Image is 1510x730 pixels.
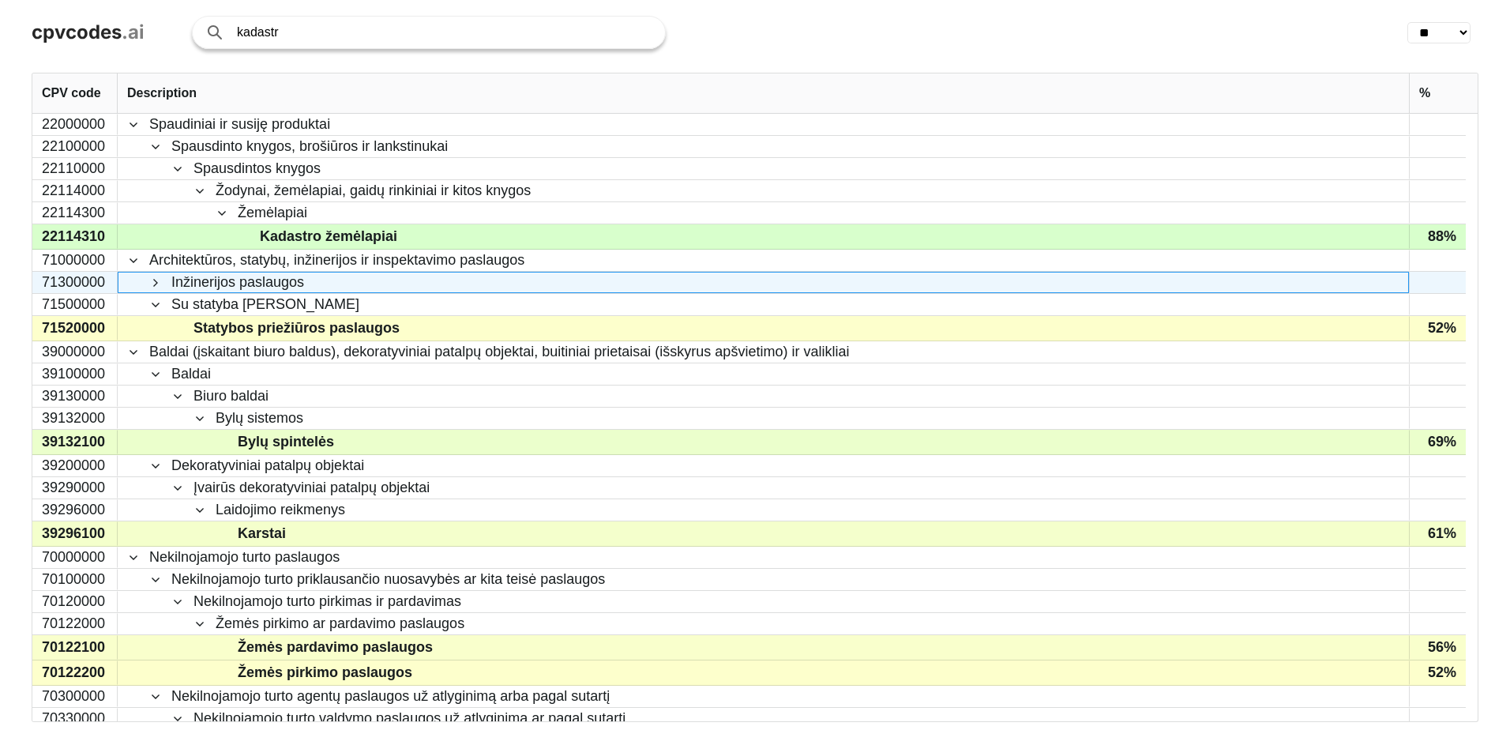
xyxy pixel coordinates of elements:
[32,224,118,249] div: 22114310
[32,158,118,179] div: 22110000
[32,455,118,476] div: 39200000
[32,363,118,385] div: 39100000
[216,500,345,520] span: Laidojimo reikmenys
[171,364,211,384] span: Baldai
[32,250,118,271] div: 71000000
[32,136,118,157] div: 22100000
[193,159,321,179] span: Spausdintos knygos
[238,636,433,659] span: Žemės pardavimo paslaugos
[238,522,286,545] span: Karstai
[238,431,334,453] span: Bylų spintelės
[193,592,461,611] span: Nekilnojamojo turto pirkimas ir pardavimas
[237,17,649,48] input: Search products or services...
[1409,224,1466,249] div: 88%
[32,635,118,660] div: 70122100
[149,342,849,362] span: Baldai (įskaitant biuro baldus), dekoratyviniai patalpų objektai, buitiniai prietaisai (išskyrus ...
[32,21,145,44] a: cpvcodes.ai
[171,295,359,314] span: Su statyba [PERSON_NAME]
[32,521,118,546] div: 39296100
[32,21,122,43] span: cpvcodes
[260,225,397,248] span: Kadastro žemėlapiai
[32,272,118,293] div: 71300000
[149,250,524,270] span: Architektūros, statybų, inžinerijos ir inspektavimo paslaugos
[32,386,118,407] div: 39130000
[32,547,118,568] div: 70000000
[32,708,118,729] div: 70330000
[32,591,118,612] div: 70120000
[171,273,304,292] span: Inžinerijos paslaugos
[32,408,118,429] div: 39132000
[216,614,464,634] span: Žemės pirkimo ar pardavimo paslaugos
[149,115,330,134] span: Spaudiniai ir susiję produktai
[193,386,269,406] span: Biuro baldai
[32,660,118,685] div: 70122200
[32,477,118,499] div: 39290000
[32,180,118,201] div: 22114000
[32,316,118,341] div: 71520000
[32,114,118,135] div: 22000000
[1409,635,1466,660] div: 56%
[171,137,448,156] span: Spausdinto knygos, brošiūros ir lankstinukai
[32,686,118,707] div: 70300000
[193,709,625,728] span: Nekilnojamojo turto valdymo paslaugos už atlyginimą ar pagal sutartį
[216,181,531,201] span: Žodynai, žemėlapiai, gaidų rinkiniai ir kitos knygos
[1409,660,1466,685] div: 52%
[127,86,197,100] span: Description
[32,499,118,521] div: 39296000
[32,569,118,590] div: 70100000
[1409,430,1466,454] div: 69%
[193,317,400,340] span: Statybos priežiūros paslaugos
[122,21,145,43] span: .ai
[238,203,307,223] span: Žemėlapiai
[193,478,430,498] span: Įvairūs dekoratyviniai patalpų objektai
[171,570,605,589] span: Nekilnojamojo turto priklausančio nuosavybės ar kita teisė paslaugos
[216,408,303,428] span: Bylų sistemos
[1419,86,1430,100] span: %
[32,294,118,315] div: 71500000
[171,687,610,706] span: Nekilnojamojo turto agentų paslaugos už atlyginimą arba pagal sutartį
[171,456,364,476] span: Dekoratyviniai patalpų objektai
[32,613,118,634] div: 70122000
[1409,521,1466,546] div: 61%
[42,86,101,100] span: CPV code
[32,341,118,363] div: 39000000
[32,430,118,454] div: 39132100
[1409,316,1466,341] div: 52%
[149,547,340,567] span: Nekilnojamojo turto paslaugos
[238,661,412,684] span: Žemės pirkimo paslaugos
[32,202,118,224] div: 22114300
